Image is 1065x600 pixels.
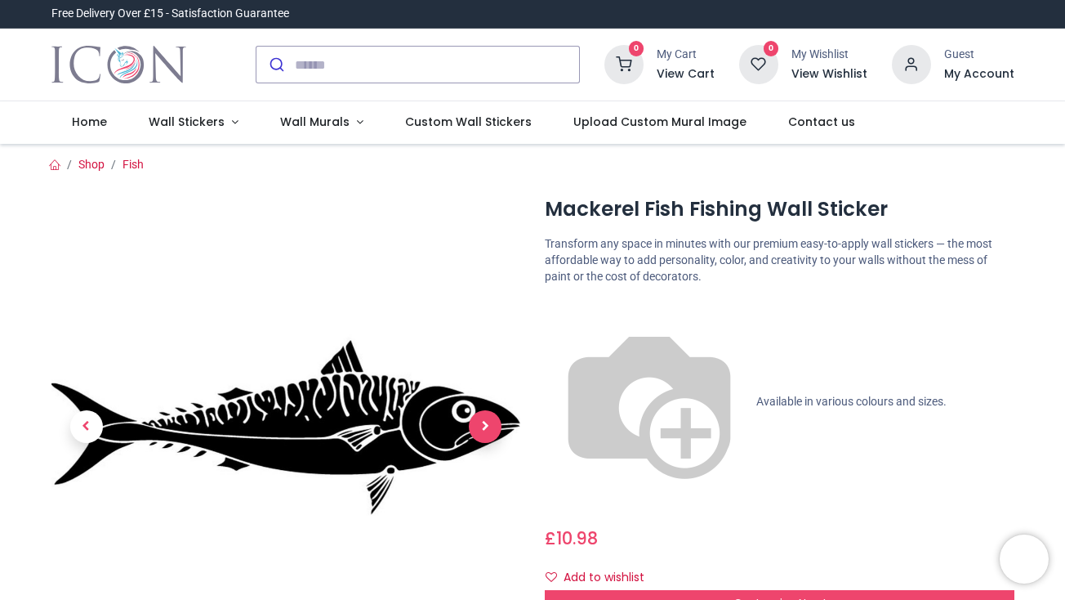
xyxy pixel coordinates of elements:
[791,47,867,63] div: My Wishlist
[51,42,186,87] a: Logo of Icon Wall Stickers
[657,66,715,83] a: View Cart
[944,47,1014,63] div: Guest
[756,395,947,408] span: Available in various colours and sizes.
[149,114,225,130] span: Wall Stickers
[545,564,658,592] button: Add to wishlistAdd to wishlist
[545,526,598,550] span: £
[405,114,532,130] span: Custom Wall Stickers
[944,66,1014,83] a: My Account
[604,57,644,70] a: 0
[51,262,122,591] a: Previous
[791,66,867,83] a: View Wishlist
[573,114,746,130] span: Upload Custom Mural Image
[545,195,1014,223] h1: Mackerel Fish Fishing Wall Sticker
[788,114,855,130] span: Contact us
[72,114,107,130] span: Home
[1000,535,1049,584] iframe: Brevo live chat
[70,410,103,443] span: Previous
[123,158,144,171] a: Fish
[546,571,557,583] i: Add to wishlist
[671,6,1014,22] iframe: Customer reviews powered by Trustpilot
[256,47,295,83] button: Submit
[556,526,598,550] span: 10.98
[469,410,501,443] span: Next
[629,41,644,56] sup: 0
[280,114,350,130] span: Wall Murals
[545,298,754,507] img: color-wheel.png
[545,236,1014,284] p: Transform any space in minutes with our premium easy-to-apply wall stickers — the most affordable...
[78,158,105,171] a: Shop
[259,101,384,144] a: Wall Murals
[657,47,715,63] div: My Cart
[128,101,260,144] a: Wall Stickers
[51,42,186,87] img: Icon Wall Stickers
[739,57,778,70] a: 0
[764,41,779,56] sup: 0
[51,6,289,22] div: Free Delivery Over £15 - Satisfaction Guarantee
[450,262,520,591] a: Next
